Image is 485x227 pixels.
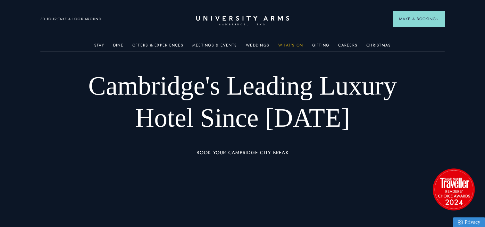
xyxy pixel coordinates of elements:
h1: Cambridge's Leading Luxury Hotel Since [DATE] [81,70,404,134]
a: Meetings & Events [192,43,237,51]
img: Privacy [458,220,463,225]
a: Christmas [366,43,391,51]
a: Privacy [453,217,485,227]
a: Weddings [246,43,269,51]
a: Careers [338,43,357,51]
img: image-2524eff8f0c5d55edbf694693304c4387916dea5-1501x1501-png [430,165,478,213]
button: Make a BookingArrow icon [393,11,445,27]
a: Stay [94,43,104,51]
a: Home [196,16,289,26]
a: What's On [278,43,303,51]
a: Offers & Experiences [132,43,183,51]
a: 3D TOUR:TAKE A LOOK AROUND [40,16,102,22]
img: Arrow icon [436,18,438,20]
a: BOOK YOUR CAMBRIDGE CITY BREAK [197,150,288,157]
a: Gifting [312,43,329,51]
a: Dine [113,43,123,51]
span: Make a Booking [399,16,438,22]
